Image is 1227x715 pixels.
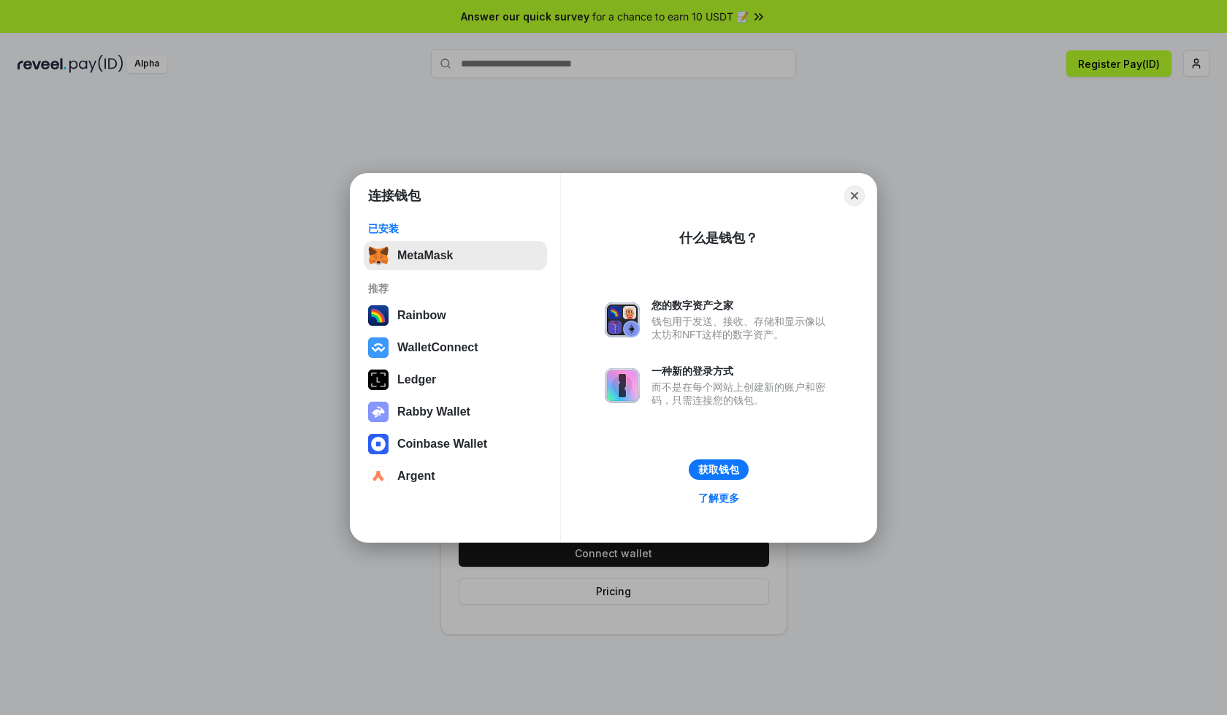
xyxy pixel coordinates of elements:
[844,186,865,206] button: Close
[605,368,640,403] img: svg+xml,%3Csvg%20xmlns%3D%22http%3A%2F%2Fwww.w3.org%2F2000%2Fsvg%22%20fill%3D%22none%22%20viewBox...
[698,492,739,505] div: 了解更多
[651,299,833,312] div: 您的数字资产之家
[368,222,543,235] div: 已安装
[368,370,389,390] img: svg+xml,%3Csvg%20xmlns%3D%22http%3A%2F%2Fwww.w3.org%2F2000%2Fsvg%22%20width%3D%2228%22%20height%3...
[397,437,487,451] div: Coinbase Wallet
[368,337,389,358] img: svg+xml,%3Csvg%20width%3D%2228%22%20height%3D%2228%22%20viewBox%3D%220%200%2028%2028%22%20fill%3D...
[364,333,547,362] button: WalletConnect
[364,365,547,394] button: Ledger
[368,245,389,266] img: svg+xml,%3Csvg%20fill%3D%22none%22%20height%3D%2233%22%20viewBox%3D%220%200%2035%2033%22%20width%...
[651,381,833,407] div: 而不是在每个网站上创建新的账户和密码，只需连接您的钱包。
[689,489,748,508] a: 了解更多
[368,305,389,326] img: svg+xml,%3Csvg%20width%3D%22120%22%20height%3D%22120%22%20viewBox%3D%220%200%20120%20120%22%20fil...
[364,462,547,491] button: Argent
[651,315,833,341] div: 钱包用于发送、接收、存储和显示像以太坊和NFT这样的数字资产。
[397,373,436,386] div: Ledger
[368,402,389,422] img: svg+xml,%3Csvg%20xmlns%3D%22http%3A%2F%2Fwww.w3.org%2F2000%2Fsvg%22%20fill%3D%22none%22%20viewBox...
[397,405,470,418] div: Rabby Wallet
[689,459,749,480] button: 获取钱包
[651,364,833,378] div: 一种新的登录方式
[364,241,547,270] button: MetaMask
[397,470,435,483] div: Argent
[679,229,758,247] div: 什么是钱包？
[605,302,640,337] img: svg+xml,%3Csvg%20xmlns%3D%22http%3A%2F%2Fwww.w3.org%2F2000%2Fsvg%22%20fill%3D%22none%22%20viewBox...
[364,397,547,427] button: Rabby Wallet
[364,301,547,330] button: Rainbow
[368,187,421,204] h1: 连接钱包
[397,309,446,322] div: Rainbow
[364,429,547,459] button: Coinbase Wallet
[397,249,453,262] div: MetaMask
[698,463,739,476] div: 获取钱包
[397,341,478,354] div: WalletConnect
[368,282,543,295] div: 推荐
[368,434,389,454] img: svg+xml,%3Csvg%20width%3D%2228%22%20height%3D%2228%22%20viewBox%3D%220%200%2028%2028%22%20fill%3D...
[368,466,389,486] img: svg+xml,%3Csvg%20width%3D%2228%22%20height%3D%2228%22%20viewBox%3D%220%200%2028%2028%22%20fill%3D...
